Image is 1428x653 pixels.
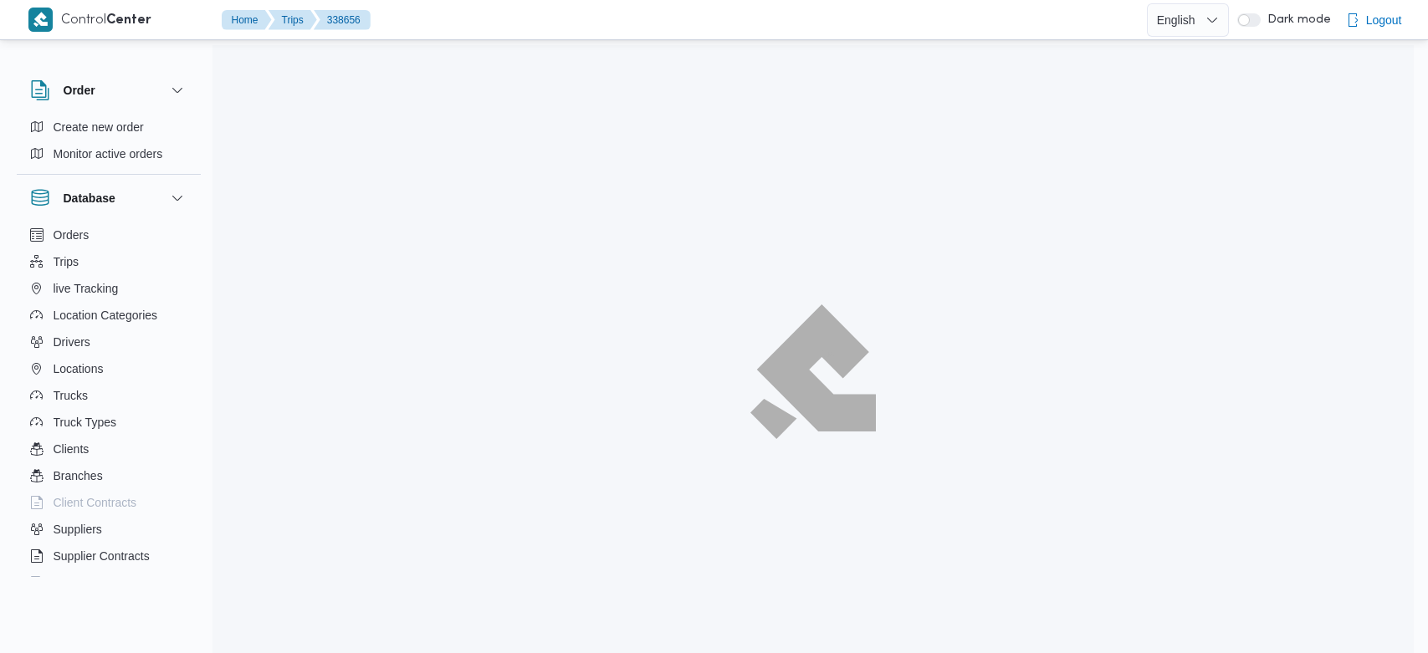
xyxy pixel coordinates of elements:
button: Locations [23,355,194,382]
button: Client Contracts [23,489,194,516]
button: Suppliers [23,516,194,543]
button: live Tracking [23,275,194,302]
button: Trips [23,248,194,275]
button: Location Categories [23,302,194,329]
button: Monitor active orders [23,140,194,167]
button: Supplier Contracts [23,543,194,569]
button: Drivers [23,329,194,355]
button: 338656 [314,10,371,30]
img: X8yXhbKr1z7QwAAAABJRU5ErkJggg== [28,8,53,32]
span: Clients [54,439,90,459]
span: Truck Types [54,412,116,432]
span: Suppliers [54,519,102,539]
button: Database [30,188,187,208]
span: Locations [54,359,104,379]
img: ILLA Logo [760,314,867,428]
span: Logout [1366,10,1402,30]
span: live Tracking [54,278,119,298]
button: Orders [23,222,194,248]
button: Trips [269,10,317,30]
button: Create new order [23,114,194,140]
span: Supplier Contracts [54,546,150,566]
span: Drivers [54,332,90,352]
button: Logout [1339,3,1409,37]
span: Trips [54,252,79,272]
button: Clients [23,436,194,462]
div: Order [17,114,201,174]
button: Devices [23,569,194,596]
span: Client Contracts [54,492,137,513]
span: Trucks [54,385,88,406]
span: Orders [54,225,90,245]
span: Create new order [54,117,144,137]
span: Branches [54,466,103,486]
button: Truck Types [23,409,194,436]
span: Dark mode [1261,13,1331,27]
b: Center [106,14,151,27]
div: Database [17,222,201,584]
h3: Database [64,188,115,208]
span: Location Categories [54,305,158,325]
h3: Order [64,80,95,100]
button: Home [222,10,272,30]
button: Order [30,80,187,100]
button: Branches [23,462,194,489]
span: Devices [54,573,95,593]
span: Monitor active orders [54,144,163,164]
button: Trucks [23,382,194,409]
